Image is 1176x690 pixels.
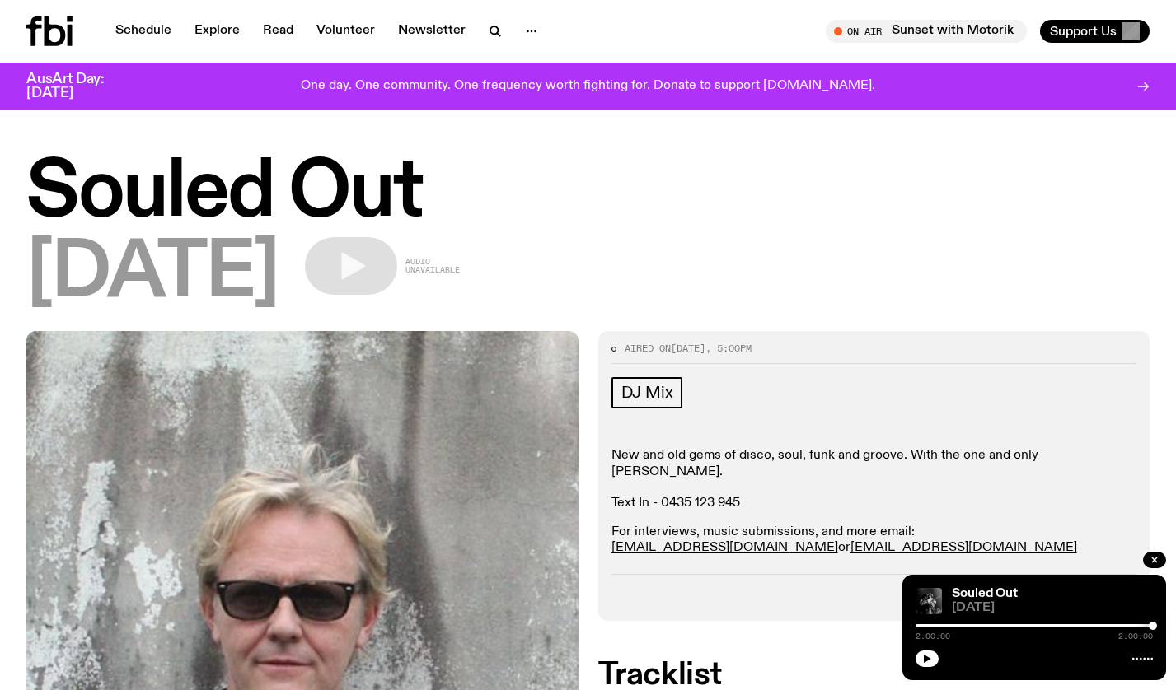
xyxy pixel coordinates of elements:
[26,237,279,311] span: [DATE]
[621,384,673,402] span: DJ Mix
[1050,24,1117,39] span: Support Us
[405,258,460,274] span: Audio unavailable
[26,72,132,100] h3: AusArt Day: [DATE]
[388,20,476,43] a: Newsletter
[611,524,1137,556] p: For interviews, music submissions, and more email: or
[850,541,1077,554] a: [EMAIL_ADDRESS][DOMAIN_NAME]
[185,20,250,43] a: Explore
[625,342,671,355] span: Aired on
[671,342,705,355] span: [DATE]
[611,448,1137,511] p: New and old gems of disco, soul, funk and groove. With the one and only [PERSON_NAME]. Text In - ...
[611,377,683,408] a: DJ Mix
[1118,632,1153,641] span: 2:00:00
[916,632,950,641] span: 2:00:00
[26,156,1150,231] h1: Souled Out
[253,20,303,43] a: Read
[301,79,875,94] p: One day. One community. One frequency worth fighting for. Donate to support [DOMAIN_NAME].
[1040,20,1150,43] button: Support Us
[105,20,181,43] a: Schedule
[826,20,1027,43] button: On AirSunset with Motorik
[952,587,1018,600] a: Souled Out
[705,342,752,355] span: , 5:00pm
[611,541,838,554] a: [EMAIL_ADDRESS][DOMAIN_NAME]
[952,602,1153,614] span: [DATE]
[307,20,385,43] a: Volunteer
[598,660,1150,690] h2: Tracklist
